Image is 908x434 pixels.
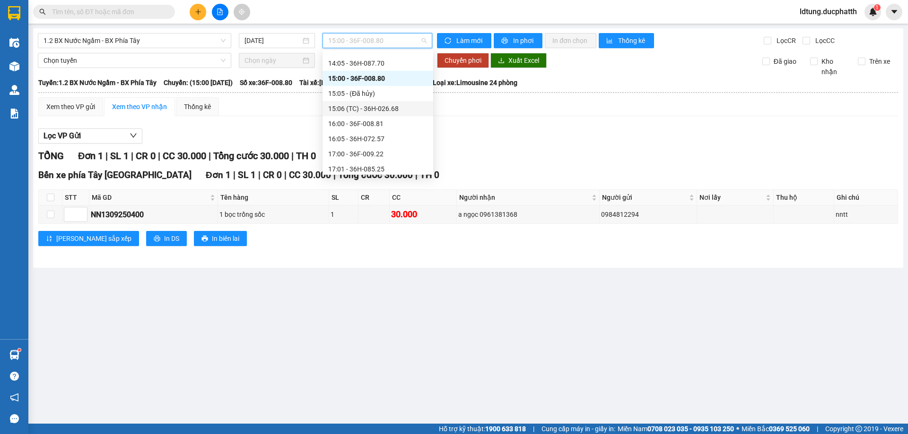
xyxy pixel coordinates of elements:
span: Người nhận [459,192,590,203]
th: STT [62,190,89,205]
img: solution-icon [9,109,19,119]
span: 1 [875,4,879,11]
span: | [284,170,287,180]
div: 15:00 - 36F-008.80 [328,73,428,84]
sup: 1 [874,4,881,11]
div: 1 bọc trống sốc [219,209,327,220]
span: Đơn 1 [206,170,231,180]
span: In biên lai [212,233,239,244]
th: SL [329,190,358,205]
button: syncLàm mới [437,33,491,48]
span: | [233,170,236,180]
img: icon-new-feature [869,8,877,16]
button: printerIn DS [146,231,187,246]
span: Miền Bắc [742,424,810,434]
span: | [333,170,336,180]
span: TỔNG [38,150,64,162]
th: Ghi chú [834,190,898,205]
button: caret-down [886,4,902,20]
span: 1.2 BX Nước Ngầm - BX Phía Tây [44,34,226,48]
input: 13/09/2025 [244,35,301,46]
span: Trên xe [865,56,894,67]
span: ⚪️ [736,427,739,431]
div: 0984812294 [601,209,695,220]
span: Mã GD [92,192,208,203]
span: | [291,150,294,162]
button: printerIn biên lai [194,231,247,246]
strong: 0369 525 060 [769,425,810,433]
span: printer [201,235,208,243]
button: sort-ascending[PERSON_NAME] sắp xếp [38,231,139,246]
div: 15:06 (TC) - 36H-026.68 [328,103,428,114]
span: | [209,150,211,162]
span: | [258,170,261,180]
th: Tên hàng [218,190,329,205]
span: SL 1 [238,170,256,180]
span: Lọc VP Gửi [44,130,81,142]
span: Tổng cước 30.000 [213,150,289,162]
span: Loại xe: Limousine 24 phòng [433,77,517,88]
button: plus [190,4,206,20]
span: Chuyến: (15:00 [DATE]) [164,77,233,88]
td: NN1309250400 [89,205,218,224]
span: caret-down [890,8,899,16]
input: Tìm tên, số ĐT hoặc mã đơn [52,7,164,17]
span: Chọn tuyến [44,53,226,68]
span: Người gửi [602,192,687,203]
img: warehouse-icon [9,38,19,48]
button: In đơn chọn [545,33,596,48]
span: bar-chart [606,37,614,45]
div: Xem theo VP nhận [112,102,167,112]
span: download [498,57,505,65]
div: 15:05 - (Đã hủy) [328,88,428,99]
div: Xem theo VP gửi [46,102,95,112]
span: Lọc CC [812,35,836,46]
span: Đơn 1 [78,150,103,162]
th: CC [390,190,457,205]
span: notification [10,393,19,402]
span: Nơi lấy [699,192,764,203]
div: Thống kê [184,102,211,112]
span: copyright [856,425,862,432]
button: aim [234,4,250,20]
span: question-circle [10,372,19,381]
span: Tài xế: [PERSON_NAME] - [PERSON_NAME] [299,77,426,88]
span: CR 0 [263,170,282,180]
span: In phơi [513,35,535,46]
span: Tổng cước 30.000 [338,170,413,180]
span: | [131,150,133,162]
span: Bến xe phía Tây [GEOGRAPHIC_DATA] [38,170,192,180]
div: NN1309250400 [91,209,216,221]
div: 17:01 - 36H-085.25 [328,164,428,174]
th: CR [358,190,390,205]
span: SL 1 [110,150,129,162]
span: | [533,424,534,434]
div: 14:05 - 36H-087.70 [328,58,428,68]
span: In DS [164,233,179,244]
span: Thống kê [618,35,646,46]
img: warehouse-icon [9,85,19,95]
span: sort-ascending [46,235,52,243]
span: [PERSON_NAME] sắp xếp [56,233,131,244]
span: Làm mới [456,35,484,46]
span: 15:00 - 36F-008.80 [328,34,427,48]
span: Cung cấp máy in - giấy in: [541,424,615,434]
span: | [105,150,108,162]
div: 30.000 [391,208,455,221]
div: a ngọc 0961381368 [458,209,598,220]
div: 17:00 - 36F-009.22 [328,149,428,159]
span: printer [154,235,160,243]
span: CC 30.000 [163,150,206,162]
strong: 1900 633 818 [485,425,526,433]
th: Thu hộ [774,190,834,205]
span: Xuất Excel [508,55,539,66]
img: warehouse-icon [9,61,19,71]
div: 1 [331,209,357,220]
span: Đã giao [770,56,800,67]
b: Tuyến: 1.2 BX Nước Ngầm - BX Phía Tây [38,79,157,86]
sup: 1 [18,349,21,351]
span: | [415,170,418,180]
button: bar-chartThống kê [599,33,654,48]
img: warehouse-icon [9,350,19,360]
span: ldtung.ducphatth [792,6,864,17]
